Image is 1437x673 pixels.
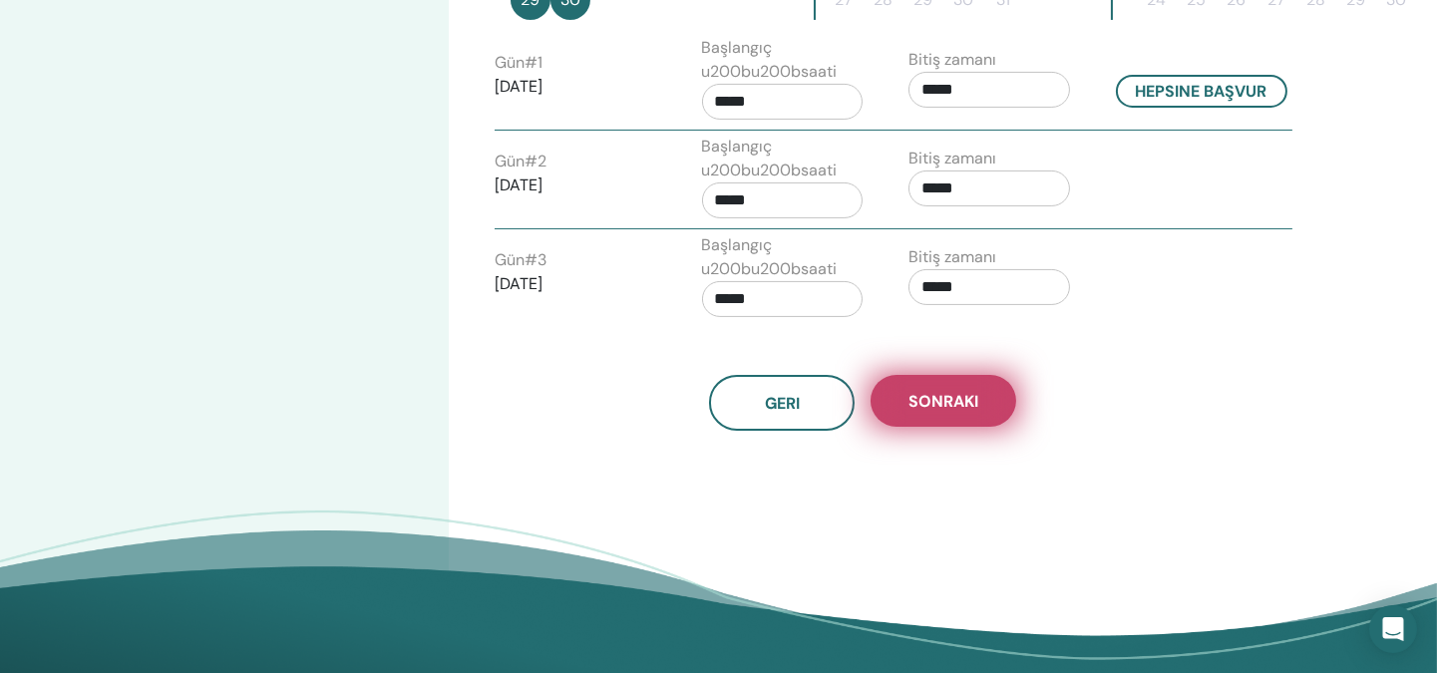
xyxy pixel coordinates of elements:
[908,48,996,72] label: Bitiş zamanı
[1116,75,1287,108] button: Hepsine başvur
[702,36,864,84] label: Başlangıç u200bu200bsaati
[1369,605,1417,653] div: Open Intercom Messenger
[495,248,546,272] label: Gün # 3
[908,147,996,170] label: Bitiş zamanı
[495,272,656,296] p: [DATE]
[495,150,546,173] label: Gün # 2
[495,75,656,99] p: [DATE]
[908,245,996,269] label: Bitiş zamanı
[495,51,542,75] label: Gün # 1
[702,233,864,281] label: Başlangıç u200bu200bsaati
[871,375,1016,427] button: Sonraki
[765,393,800,414] span: Geri
[702,135,864,182] label: Başlangıç u200bu200bsaati
[908,391,978,412] span: Sonraki
[709,375,855,431] button: Geri
[495,173,656,197] p: [DATE]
